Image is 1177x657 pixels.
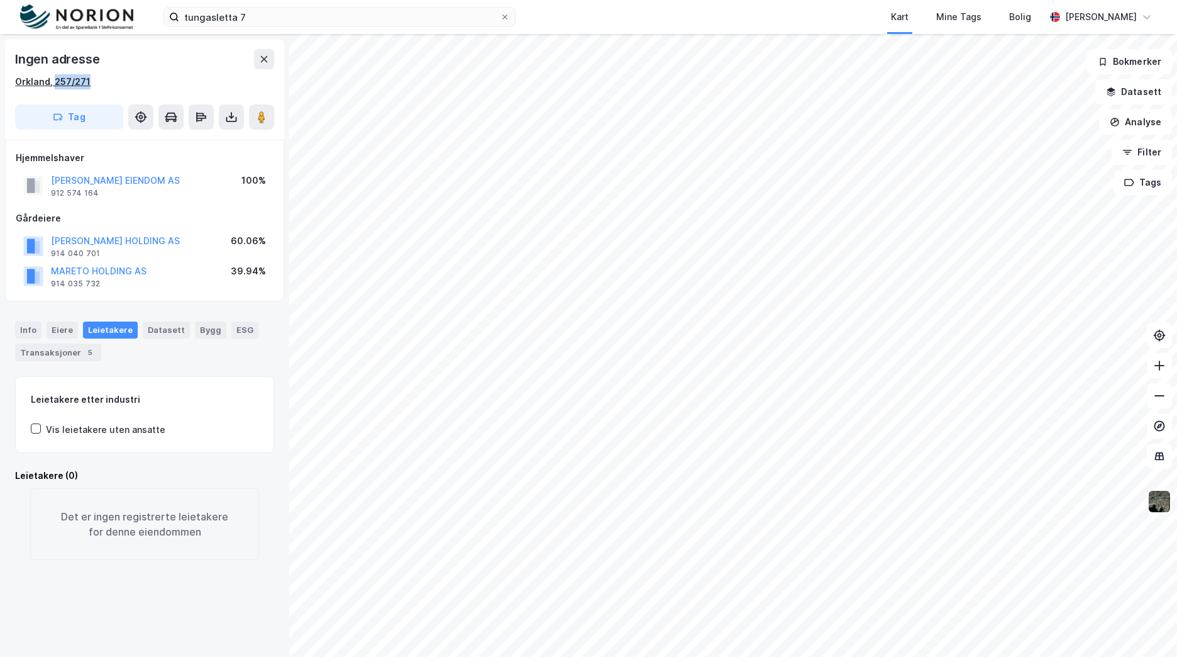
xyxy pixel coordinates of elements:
[15,468,274,483] div: Leietakere (0)
[891,9,909,25] div: Kart
[231,322,258,338] div: ESG
[936,9,981,25] div: Mine Tags
[231,264,266,279] div: 39.94%
[1009,9,1031,25] div: Bolig
[15,322,41,338] div: Info
[15,74,91,89] div: Orkland, 257/271
[15,49,102,69] div: Ingen adresse
[143,322,190,338] div: Datasett
[30,488,259,560] div: Det er ingen registrerte leietakere for denne eiendommen
[1114,597,1177,657] iframe: Chat Widget
[241,173,266,188] div: 100%
[1147,490,1171,514] img: 9k=
[84,346,96,359] div: 5
[1065,9,1137,25] div: [PERSON_NAME]
[31,392,258,407] div: Leietakere etter industri
[1095,79,1172,104] button: Datasett
[1113,170,1172,195] button: Tags
[16,211,274,226] div: Gårdeiere
[16,150,274,166] div: Hjemmelshaver
[46,422,165,437] div: Vis leietakere uten ansatte
[20,4,133,30] img: norion-logo.80e7a08dc31c2e691866.png
[83,322,138,338] div: Leietakere
[47,322,78,338] div: Eiere
[15,344,101,361] div: Transaksjoner
[1087,49,1172,74] button: Bokmerker
[1114,597,1177,657] div: Kontrollprogram for chat
[1099,109,1172,135] button: Analyse
[179,8,500,26] input: Søk på adresse, matrikkel, gårdeiere, leietakere eller personer
[1112,140,1172,165] button: Filter
[51,279,100,289] div: 914 035 732
[15,104,123,130] button: Tag
[51,249,100,259] div: 914 040 701
[195,322,226,338] div: Bygg
[51,188,99,198] div: 912 574 164
[231,233,266,249] div: 60.06%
